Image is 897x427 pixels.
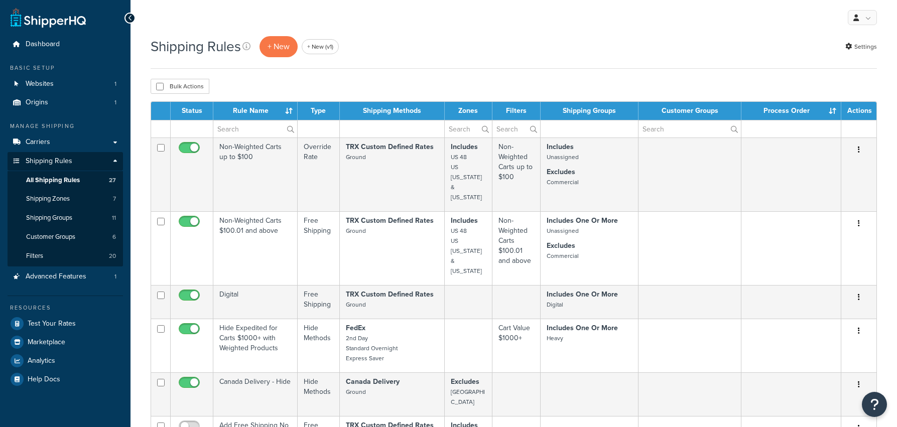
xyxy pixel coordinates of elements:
li: Websites [8,75,123,93]
span: Websites [26,80,54,88]
span: Marketplace [28,338,65,347]
strong: Includes [547,141,574,152]
th: Status [171,102,213,120]
th: Zones [445,102,492,120]
th: Shipping Groups [541,102,638,120]
a: Dashboard [8,35,123,54]
td: Canada Delivery - Hide [213,372,298,416]
th: Type [298,102,339,120]
span: 1 [114,98,116,107]
small: Unassigned [547,226,579,235]
span: Help Docs [28,375,60,384]
a: Shipping Groups 11 [8,209,123,227]
li: All Shipping Rules [8,171,123,190]
span: Carriers [26,138,50,147]
small: 2nd Day Standard Overnight Express Saver [346,334,398,363]
a: Customer Groups 6 [8,228,123,246]
strong: Includes [451,141,478,152]
small: Commercial [547,178,579,187]
span: 11 [112,214,116,222]
td: Non-Weighted Carts up to $100 [492,137,541,211]
a: Shipping Rules [8,152,123,171]
small: Unassigned [547,153,579,162]
a: Filters 20 [8,247,123,265]
span: 27 [109,176,116,185]
input: Search [445,120,492,137]
th: Actions [841,102,876,120]
a: ShipperHQ Home [11,8,86,28]
span: 1 [114,80,116,88]
strong: FedEx [346,323,365,333]
td: Non-Weighted Carts up to $100 [213,137,298,211]
small: Ground [346,153,366,162]
span: 6 [112,233,116,241]
span: Shipping Zones [26,195,70,203]
p: + New [260,36,298,57]
strong: TRX Custom Defined Rates [346,141,434,152]
strong: Excludes [451,376,479,387]
div: Manage Shipping [8,122,123,130]
small: Ground [346,226,366,235]
td: Hide Expedited for Carts $1000+ with Weighted Products [213,319,298,372]
div: Basic Setup [8,64,123,72]
th: Process Order : activate to sort column ascending [741,102,841,120]
th: Filters [492,102,541,120]
button: Bulk Actions [151,79,209,94]
span: Origins [26,98,48,107]
a: All Shipping Rules 27 [8,171,123,190]
input: Search [492,120,540,137]
small: Heavy [547,334,563,343]
td: Digital [213,285,298,319]
td: Free Shipping [298,285,339,319]
h1: Shipping Rules [151,37,241,56]
small: Commercial [547,251,579,260]
td: Free Shipping [298,211,339,285]
a: Analytics [8,352,123,370]
span: Dashboard [26,40,60,49]
td: Non-Weighted Carts $100.01 and above [213,211,298,285]
span: Filters [26,252,43,260]
strong: TRX Custom Defined Rates [346,215,434,226]
span: 20 [109,252,116,260]
strong: Canada Delivery [346,376,400,387]
span: Advanced Features [26,272,86,281]
strong: TRX Custom Defined Rates [346,289,434,300]
li: Shipping Zones [8,190,123,208]
td: Hide Methods [298,372,339,416]
li: Advanced Features [8,267,123,286]
input: Search [213,120,297,137]
span: 1 [114,272,116,281]
small: Ground [346,300,366,309]
td: Non-Weighted Carts $100.01 and above [492,211,541,285]
strong: Excludes [547,167,575,177]
a: Origins 1 [8,93,123,112]
a: Test Your Rates [8,315,123,333]
li: Filters [8,247,123,265]
a: Marketplace [8,333,123,351]
th: Customer Groups [638,102,741,120]
li: Origins [8,93,123,112]
li: Shipping Groups [8,209,123,227]
span: Analytics [28,357,55,365]
span: Shipping Rules [26,157,72,166]
span: Test Your Rates [28,320,76,328]
th: Shipping Methods [340,102,445,120]
li: Help Docs [8,370,123,388]
strong: Includes One Or More [547,289,618,300]
td: Cart Value $1000+ [492,319,541,372]
strong: Includes One Or More [547,215,618,226]
span: 7 [113,195,116,203]
small: [GEOGRAPHIC_DATA] [451,387,485,406]
small: US 48 US [US_STATE] & [US_STATE] [451,226,482,275]
small: Ground [346,387,366,396]
a: + New (v1) [302,39,339,54]
li: Shipping Rules [8,152,123,266]
span: All Shipping Rules [26,176,80,185]
span: Customer Groups [26,233,75,241]
strong: Excludes [547,240,575,251]
td: Override Rate [298,137,339,211]
div: Resources [8,304,123,312]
